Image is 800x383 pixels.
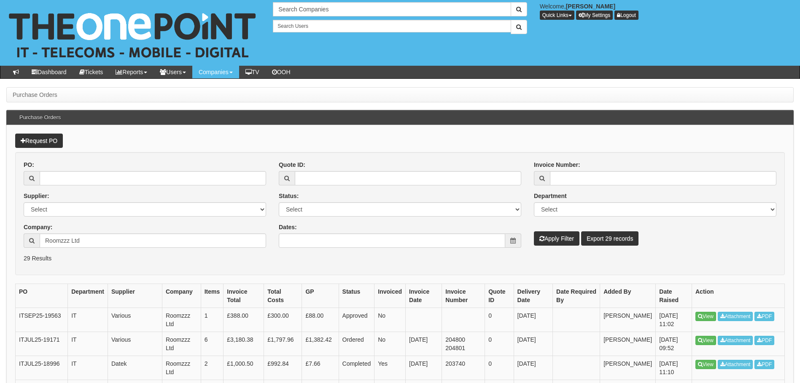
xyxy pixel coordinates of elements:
[695,336,716,345] a: View
[485,308,514,332] td: 0
[264,356,302,380] td: £992.84
[201,284,224,308] th: Items
[754,312,774,321] a: PDF
[73,66,110,78] a: Tickets
[108,356,162,380] td: Datek
[485,284,514,308] th: Quote ID
[266,66,297,78] a: OOH
[201,332,224,356] td: 6
[695,360,716,369] a: View
[485,332,514,356] td: 0
[273,2,511,16] input: Search Companies
[656,332,692,356] td: [DATE] 09:52
[108,332,162,356] td: Various
[339,356,374,380] td: Completed
[374,284,406,308] th: Invoiced
[224,332,264,356] td: £3,180.38
[264,332,302,356] td: £1,797.96
[600,284,656,308] th: Added By
[302,308,339,332] td: £88.00
[273,20,511,32] input: Search Users
[24,161,34,169] label: PO:
[224,308,264,332] td: £388.00
[108,284,162,308] th: Supplier
[302,332,339,356] td: £1,382.42
[534,161,580,169] label: Invoice Number:
[239,66,266,78] a: TV
[600,356,656,380] td: [PERSON_NAME]
[406,356,442,380] td: [DATE]
[339,284,374,308] th: Status
[16,332,68,356] td: ITJUL25-19171
[374,308,406,332] td: No
[656,308,692,332] td: [DATE] 11:02
[692,284,785,308] th: Action
[302,356,339,380] td: £7.66
[162,356,201,380] td: Roomzzz Ltd
[718,312,753,321] a: Attachment
[581,231,639,246] a: Export 29 records
[279,192,299,200] label: Status:
[718,360,753,369] a: Attachment
[201,356,224,380] td: 2
[374,332,406,356] td: No
[201,308,224,332] td: 1
[109,66,154,78] a: Reports
[16,308,68,332] td: ITSEP25-19563
[540,11,574,20] button: Quick Links
[576,11,613,20] a: My Settings
[656,356,692,380] td: [DATE] 11:10
[162,308,201,332] td: Roomzzz Ltd
[614,11,638,20] a: Logout
[192,66,239,78] a: Companies
[24,254,776,262] p: 29 Results
[279,161,305,169] label: Quote ID:
[264,284,302,308] th: Total Costs
[162,284,201,308] th: Company
[534,231,579,246] button: Apply Filter
[442,284,485,308] th: Invoice Number
[442,356,485,380] td: 203740
[24,223,52,231] label: Company:
[442,332,485,356] td: 204800 204801
[68,284,108,308] th: Department
[16,284,68,308] th: PO
[15,110,65,125] h3: Purchase Orders
[533,2,800,20] div: Welcome,
[514,284,552,308] th: Delivery Date
[154,66,192,78] a: Users
[108,308,162,332] td: Various
[68,332,108,356] td: IT
[553,284,600,308] th: Date Required By
[224,284,264,308] th: Invoice Total
[339,332,374,356] td: Ordered
[25,66,73,78] a: Dashboard
[15,134,63,148] a: Request PO
[754,360,774,369] a: PDF
[514,308,552,332] td: [DATE]
[13,91,57,99] li: Purchase Orders
[754,336,774,345] a: PDF
[718,336,753,345] a: Attachment
[695,312,716,321] a: View
[600,308,656,332] td: [PERSON_NAME]
[16,356,68,380] td: ITJUL25-18996
[68,308,108,332] td: IT
[264,308,302,332] td: £300.00
[514,356,552,380] td: [DATE]
[162,332,201,356] td: Roomzzz Ltd
[406,332,442,356] td: [DATE]
[339,308,374,332] td: Approved
[24,192,49,200] label: Supplier:
[534,192,567,200] label: Department
[514,332,552,356] td: [DATE]
[68,356,108,380] td: IT
[374,356,406,380] td: Yes
[566,3,615,10] b: [PERSON_NAME]
[600,332,656,356] td: [PERSON_NAME]
[656,284,692,308] th: Date Raised
[485,356,514,380] td: 0
[302,284,339,308] th: GP
[406,284,442,308] th: Invoice Date
[224,356,264,380] td: £1,000.50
